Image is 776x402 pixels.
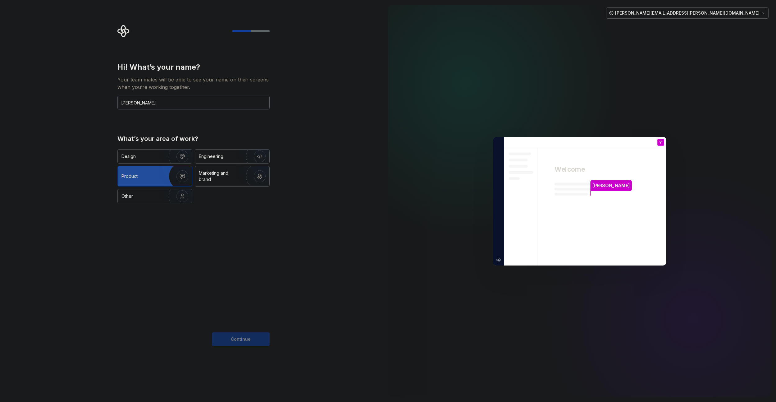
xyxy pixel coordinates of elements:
[199,170,241,183] div: Marketing and brand
[117,62,270,72] div: Hi! What’s your name?
[117,76,270,91] div: Your team mates will be able to see your name on their screens when you’re working together.
[121,173,138,179] div: Product
[592,182,630,189] p: [PERSON_NAME]
[117,25,130,37] svg: Supernova Logo
[615,10,760,16] span: [PERSON_NAME][EMAIL_ADDRESS][PERSON_NAME][DOMAIN_NAME]
[199,153,223,159] div: Engineering
[555,165,585,174] p: Welcome
[117,96,270,109] input: Han Solo
[121,193,133,199] div: Other
[121,153,136,159] div: Design
[659,141,662,144] p: Y
[606,7,769,19] button: [PERSON_NAME][EMAIL_ADDRESS][PERSON_NAME][DOMAIN_NAME]
[117,134,270,143] div: What’s your area of work?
